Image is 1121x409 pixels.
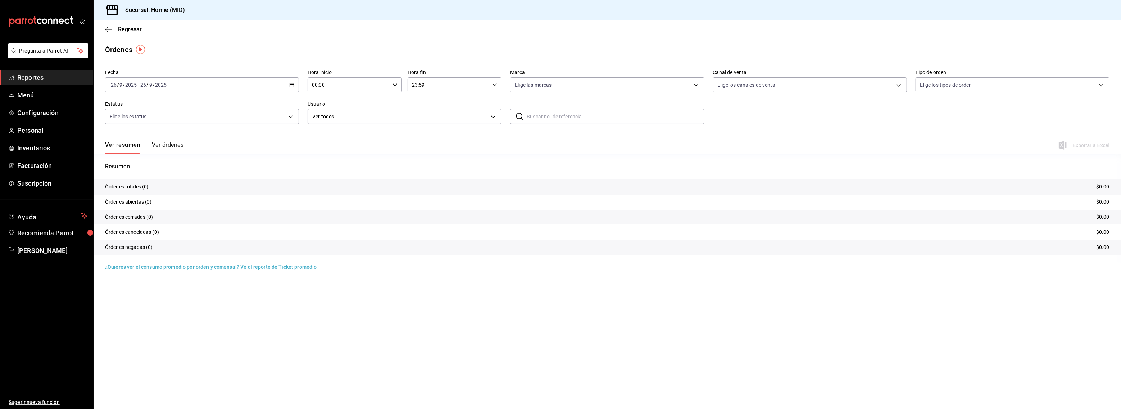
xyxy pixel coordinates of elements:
[17,108,87,118] span: Configuración
[17,212,78,220] span: Ayuda
[152,141,183,154] button: Ver órdenes
[9,399,87,406] span: Sugerir nueva función
[105,44,132,55] div: Órdenes
[140,82,146,88] input: --
[146,82,149,88] span: /
[105,183,149,191] p: Órdenes totales (0)
[117,82,119,88] span: /
[713,70,907,75] label: Canal de venta
[125,82,137,88] input: ----
[17,246,87,255] span: [PERSON_NAME]
[105,26,142,33] button: Regresar
[1096,213,1109,221] p: $0.00
[136,45,145,54] img: Tooltip marker
[79,19,85,24] button: open_drawer_menu
[17,126,87,135] span: Personal
[1096,228,1109,236] p: $0.00
[153,82,155,88] span: /
[119,82,123,88] input: --
[17,73,87,82] span: Reportes
[308,70,402,75] label: Hora inicio
[105,141,183,154] div: navigation tabs
[105,198,152,206] p: Órdenes abiertas (0)
[119,6,185,14] h3: Sucursal: Homie (MID)
[105,264,317,270] a: ¿Quieres ver el consumo promedio por orden y comensal? Ve al reporte de Ticket promedio
[527,109,704,124] input: Buscar no. de referencia
[17,161,87,171] span: Facturación
[17,143,87,153] span: Inventarios
[718,81,775,88] span: Elige los canales de venta
[308,102,501,107] label: Usuario
[515,81,552,88] span: Elige las marcas
[118,26,142,33] span: Regresar
[105,228,159,236] p: Órdenes canceladas (0)
[105,213,153,221] p: Órdenes cerradas (0)
[19,47,77,55] span: Pregunta a Parrot AI
[105,70,299,75] label: Fecha
[105,141,140,154] button: Ver resumen
[123,82,125,88] span: /
[5,52,88,60] a: Pregunta a Parrot AI
[8,43,88,58] button: Pregunta a Parrot AI
[110,82,117,88] input: --
[155,82,167,88] input: ----
[920,81,972,88] span: Elige los tipos de orden
[105,244,153,251] p: Órdenes negadas (0)
[149,82,153,88] input: --
[17,178,87,188] span: Suscripción
[312,113,488,121] span: Ver todos
[510,70,704,75] label: Marca
[1096,183,1109,191] p: $0.00
[105,102,299,107] label: Estatus
[1096,244,1109,251] p: $0.00
[110,113,146,120] span: Elige los estatus
[916,70,1109,75] label: Tipo de orden
[17,90,87,100] span: Menú
[408,70,502,75] label: Hora fin
[17,228,87,238] span: Recomienda Parrot
[105,162,1109,171] p: Resumen
[138,82,139,88] span: -
[1096,198,1109,206] p: $0.00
